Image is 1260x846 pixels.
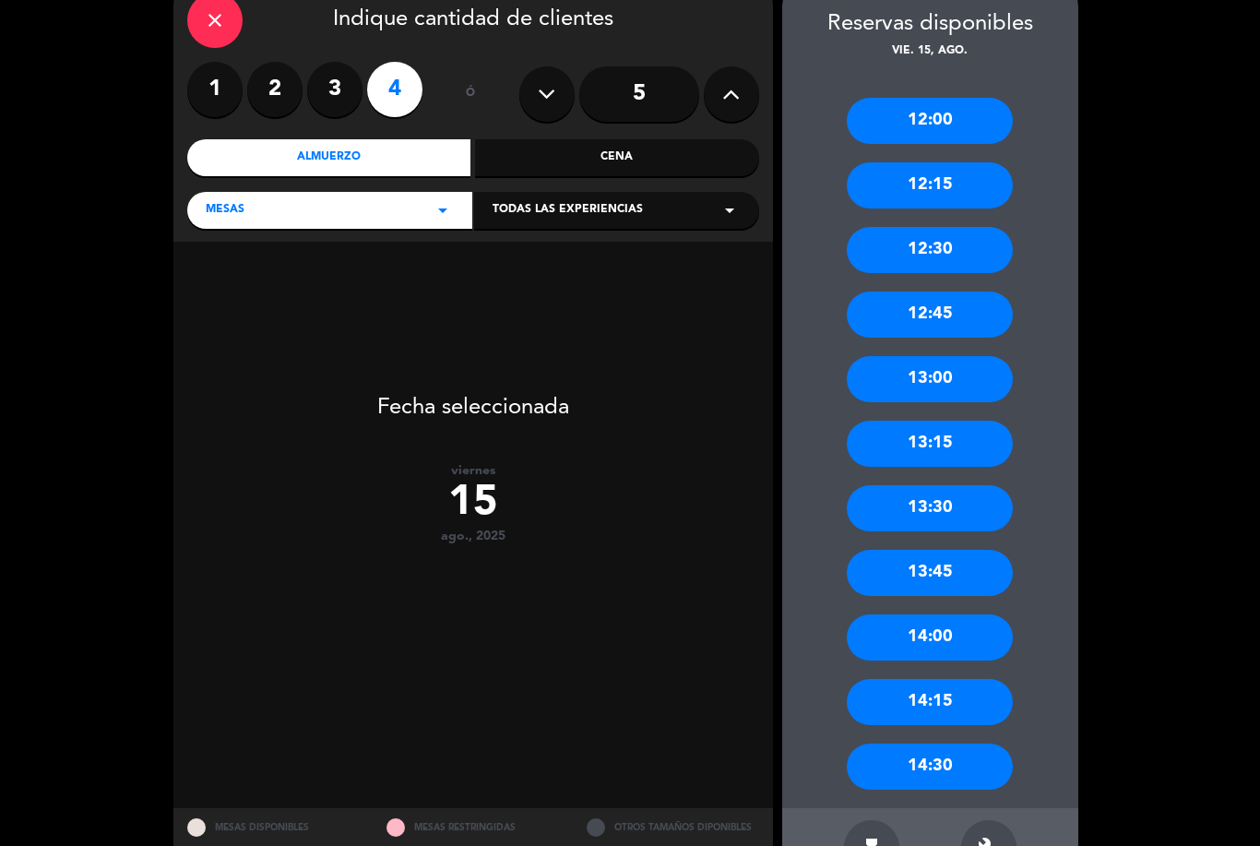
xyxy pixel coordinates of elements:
[206,201,244,220] span: MESAS
[847,162,1013,209] div: 12:15
[847,227,1013,273] div: 12:30
[782,6,1078,42] div: Reservas disponibles
[782,42,1078,61] div: vie. 15, ago.
[173,463,773,479] div: viernes
[173,479,773,529] div: 15
[307,62,363,117] label: 3
[441,62,501,126] div: ó
[847,744,1013,790] div: 14:30
[204,9,226,31] i: close
[173,529,773,544] div: ago., 2025
[847,550,1013,596] div: 13:45
[847,679,1013,725] div: 14:15
[847,614,1013,661] div: 14:00
[187,139,471,176] div: Almuerzo
[187,62,243,117] label: 1
[847,98,1013,144] div: 12:00
[475,139,759,176] div: Cena
[493,201,643,220] span: Todas las experiencias
[847,292,1013,338] div: 12:45
[847,421,1013,467] div: 13:15
[247,62,303,117] label: 2
[847,485,1013,531] div: 13:30
[367,62,422,117] label: 4
[432,199,454,221] i: arrow_drop_down
[847,356,1013,402] div: 13:00
[173,367,773,426] div: Fecha seleccionada
[719,199,741,221] i: arrow_drop_down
